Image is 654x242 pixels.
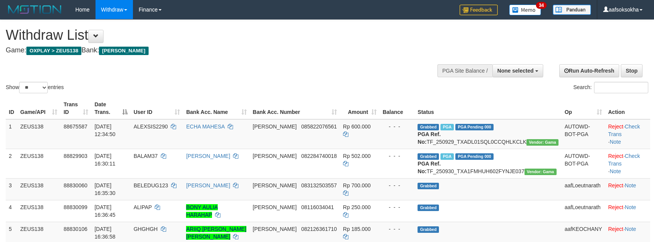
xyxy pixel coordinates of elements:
span: [DATE] 16:35:30 [94,182,115,196]
b: PGA Ref. No: [418,161,440,174]
span: 88675587 [63,123,87,130]
td: aafLoeutnarath [562,200,605,222]
span: Copy 085822076561 to clipboard [301,123,337,130]
b: PGA Ref. No: [418,131,440,145]
span: Grabbed [418,153,439,160]
td: · · [605,119,650,149]
td: 2 [6,149,17,178]
a: Check Trans [608,123,640,137]
div: - - - [383,225,412,233]
th: Game/API: activate to sort column ascending [17,97,60,119]
div: PGA Site Balance / [437,64,492,77]
span: ALEXSIS2290 [134,123,168,130]
span: Grabbed [418,124,439,130]
a: Note [625,204,636,210]
td: AUTOWD-BOT-PGA [562,149,605,178]
td: ZEUS138 [17,178,60,200]
span: Rp 250.000 [343,204,371,210]
button: None selected [492,64,543,77]
td: AUTOWD-BOT-PGA [562,119,605,149]
td: ZEUS138 [17,119,60,149]
td: 3 [6,178,17,200]
td: ZEUS138 [17,200,60,222]
td: 1 [6,119,17,149]
td: TF_250929_TXADL01SQL0CCQHLKCLK [414,119,562,149]
div: - - - [383,123,412,130]
div: - - - [383,152,412,160]
label: Search: [573,82,648,93]
span: Copy 083132503557 to clipboard [301,182,337,188]
span: [DATE] 12:34:50 [94,123,115,137]
span: ALIPAP [134,204,152,210]
th: Date Trans.: activate to sort column descending [91,97,130,119]
a: Check Trans [608,153,640,167]
td: · · [605,149,650,178]
span: Copy 082284740018 to clipboard [301,153,337,159]
label: Show entries [6,82,64,93]
span: BELEDUG123 [134,182,168,188]
a: Note [625,226,636,232]
th: ID [6,97,17,119]
th: Status [414,97,562,119]
span: 88830106 [63,226,87,232]
span: [DATE] 16:36:58 [94,226,115,240]
a: Reject [608,204,623,210]
span: None selected [497,68,534,74]
th: Amount: activate to sort column ascending [340,97,380,119]
span: GHGHGH [134,226,158,232]
th: Bank Acc. Number: activate to sort column ascending [250,97,340,119]
a: Reject [608,226,623,232]
span: 34 [536,2,546,9]
a: Run Auto-Refresh [559,64,619,77]
span: 88829903 [63,153,87,159]
span: Vendor URL: https://trx31.1velocity.biz [524,169,557,175]
span: [PERSON_NAME] [253,226,297,232]
img: Feedback.jpg [460,5,498,15]
th: Bank Acc. Name: activate to sort column ascending [183,97,249,119]
span: Copy 082126361710 to clipboard [301,226,337,232]
span: PGA Pending [455,153,494,160]
div: - - - [383,203,412,211]
img: Button%20Memo.svg [509,5,541,15]
a: Reject [608,153,623,159]
span: BALAM37 [134,153,158,159]
a: BONY AULIA HARAHAP [186,204,218,218]
span: Rp 185.000 [343,226,371,232]
span: Copy 08116034041 to clipboard [301,204,334,210]
th: Action [605,97,650,119]
span: Marked by aafpengsreynich [440,124,454,130]
a: Reject [608,123,623,130]
h4: Game: Bank: [6,47,428,54]
a: Note [610,139,621,145]
th: Trans ID: activate to sort column ascending [60,97,91,119]
span: Vendor URL: https://trx31.1velocity.biz [526,139,558,146]
span: 88830060 [63,182,87,188]
a: Stop [621,64,643,77]
a: Reject [608,182,623,188]
span: [DATE] 16:30:11 [94,153,115,167]
span: 88830099 [63,204,87,210]
a: [PERSON_NAME] [186,182,230,188]
span: Marked by aafpengsreynich [440,153,454,160]
a: ARIIQ [PERSON_NAME] [PERSON_NAME] [186,226,246,240]
span: Rp 700.000 [343,182,371,188]
td: TF_250930_TXA1FMHUH602FYNJE037 [414,149,562,178]
a: Note [625,182,636,188]
th: User ID: activate to sort column ascending [131,97,183,119]
span: Grabbed [418,226,439,233]
span: [PERSON_NAME] [253,153,297,159]
a: [PERSON_NAME] [186,153,230,159]
span: OXPLAY > ZEUS138 [26,47,81,55]
span: [PERSON_NAME] [253,123,297,130]
a: Note [610,168,621,174]
span: [PERSON_NAME] [99,47,148,55]
div: - - - [383,182,412,189]
span: [DATE] 16:36:45 [94,204,115,218]
td: ZEUS138 [17,149,60,178]
span: Grabbed [418,205,439,211]
td: aafLoeutnarath [562,178,605,200]
input: Search: [594,82,648,93]
span: Rp 502.000 [343,153,371,159]
td: 4 [6,200,17,222]
img: MOTION_logo.png [6,4,64,15]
